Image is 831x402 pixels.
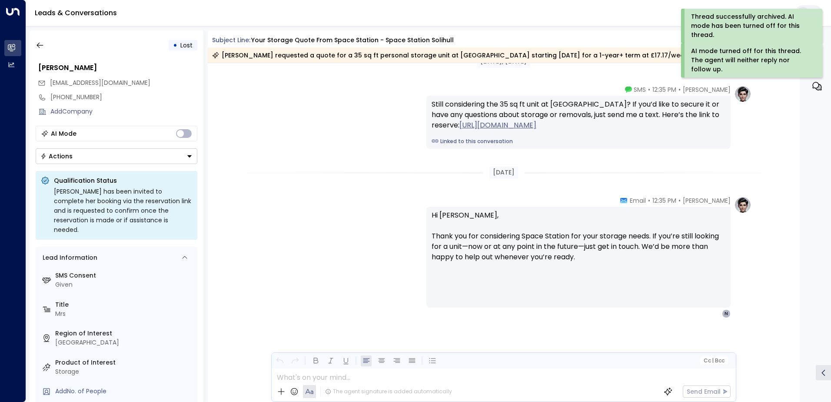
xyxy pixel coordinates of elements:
div: • [173,37,177,53]
div: Thread successfully archived. AI mode has been turned off for this thread. [691,12,811,40]
div: AddCompany [50,107,197,116]
div: Your storage quote from Space Station - Space Station Solihull [251,36,454,45]
div: AI Mode [51,129,76,138]
span: • [648,196,650,205]
button: Actions [36,148,197,164]
div: N [722,309,731,318]
button: Redo [289,355,300,366]
span: 12:35 PM [652,196,676,205]
span: Cc Bcc [703,358,724,364]
span: 12:35 PM [652,85,676,94]
div: [PERSON_NAME] has been invited to complete her booking via the reservation link and is requested ... [54,187,192,234]
button: Cc|Bcc [700,357,728,365]
div: Mrs [55,309,194,318]
div: Lead Information [40,253,97,262]
span: Subject Line: [212,36,250,44]
div: [GEOGRAPHIC_DATA] [55,338,194,347]
span: [PERSON_NAME] [683,85,731,94]
img: profile-logo.png [734,85,751,103]
div: Actions [40,152,73,160]
p: Hi [PERSON_NAME], Thank you for considering Space Station for your storage needs. If you’re still... [432,210,725,273]
div: Given [55,280,194,289]
div: [DATE] [489,166,518,179]
img: profile-logo.png [734,196,751,214]
div: AI mode turned off for this thread. The agent will neither reply nor follow up. [691,47,811,74]
div: Storage [55,367,194,376]
label: Title [55,300,194,309]
p: Qualification Status [54,176,192,185]
span: [PERSON_NAME] [683,196,731,205]
span: [EMAIL_ADDRESS][DOMAIN_NAME] [50,78,150,87]
span: • [648,85,650,94]
div: Still considering the 35 sq ft unit at [GEOGRAPHIC_DATA]? If you’d like to secure it or have any ... [432,99,725,131]
div: The agent signature is added automatically [325,388,452,395]
div: [PERSON_NAME] requested a quote for a 35 sq ft personal storage unit at [GEOGRAPHIC_DATA] startin... [212,51,713,60]
div: [PERSON_NAME] [38,63,197,73]
span: SMS [634,85,646,94]
span: Email [630,196,646,205]
div: [PHONE_NUMBER] [50,93,197,102]
div: Button group with a nested menu [36,148,197,164]
span: nayeli834@gmail.com [50,78,150,87]
div: AddNo. of People [55,387,194,396]
label: Product of Interest [55,358,194,367]
a: Leads & Conversations [35,8,117,18]
a: Linked to this conversation [432,137,725,145]
span: Lost [180,41,193,50]
span: • [678,85,681,94]
span: • [678,196,681,205]
label: Region of Interest [55,329,194,338]
button: Undo [274,355,285,366]
label: SMS Consent [55,271,194,280]
a: [URL][DOMAIN_NAME] [459,120,536,131]
span: | [712,358,714,364]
